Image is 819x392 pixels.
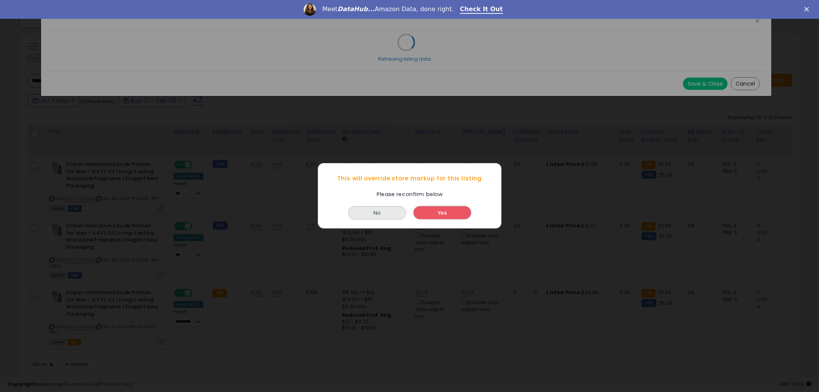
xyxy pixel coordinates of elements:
i: DataHub... [338,5,375,13]
div: This will override store markup for this listing [318,167,501,190]
button: Yes [414,207,471,220]
a: Check It Out [460,5,503,14]
div: Please reconfirm below [373,190,446,198]
img: Profile image for Georgie [304,3,316,16]
div: Meet Amazon Data, done right. [322,5,454,13]
button: No [348,207,406,220]
div: Close [804,7,812,12]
